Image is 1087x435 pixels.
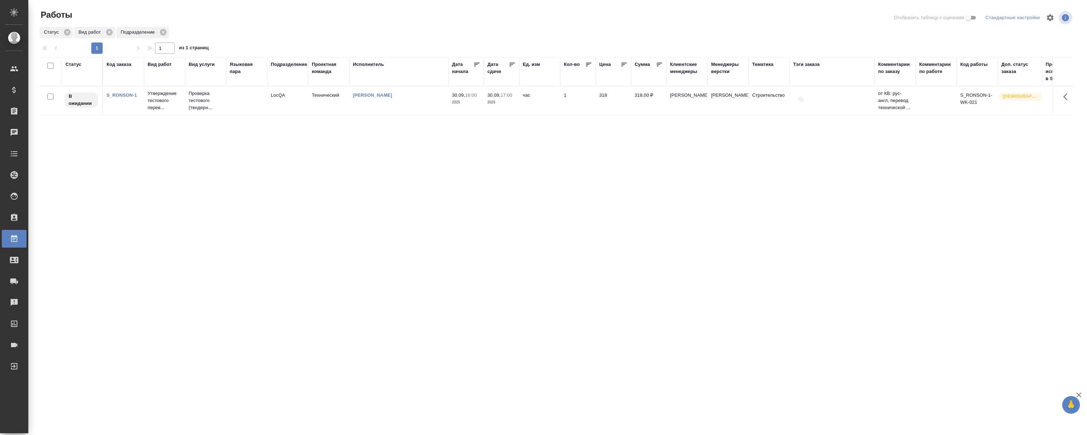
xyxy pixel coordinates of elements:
[74,27,115,38] div: Вид работ
[960,61,988,68] div: Код работы
[230,61,264,75] div: Языковая пара
[711,92,745,99] p: [PERSON_NAME]
[523,61,540,68] div: Ед. изм
[984,12,1042,23] div: split button
[267,88,308,113] td: LocQA
[711,61,745,75] div: Менеджеры верстки
[271,61,307,68] div: Подразделение
[308,88,349,113] td: Технический
[878,90,912,111] p: от КВ: рус-англ, перевод технической ...
[1046,61,1077,82] div: Прогресс исполнителя в SC
[487,92,500,98] p: 30.09,
[39,9,72,21] span: Работы
[148,90,182,111] p: Утверждение тестового перев...
[312,61,346,75] div: Проектная команда
[1059,88,1076,105] button: Здесь прячутся важные кнопки
[189,61,215,68] div: Вид услуги
[1062,396,1080,414] button: 🙏
[1059,11,1074,24] span: Посмотреть информацию
[452,99,480,106] p: 2025
[666,88,708,113] td: [PERSON_NAME]
[1001,61,1039,75] div: Доп. статус заказа
[465,92,477,98] p: 16:00
[599,61,611,68] div: Цена
[353,61,384,68] div: Исполнитель
[452,92,465,98] p: 30.09,
[670,61,704,75] div: Клиентские менеджеры
[148,61,172,68] div: Вид работ
[596,88,631,113] td: 318
[121,29,157,36] p: Подразделение
[919,61,953,75] div: Комментарии по работе
[631,88,666,113] td: 318,00 ₽
[500,92,512,98] p: 17:00
[69,93,94,107] p: В ожидании
[353,92,392,98] a: [PERSON_NAME]
[64,92,99,108] div: Исполнитель назначен, приступать к работе пока рано
[560,88,596,113] td: 1
[635,61,650,68] div: Сумма
[519,88,560,113] td: час
[44,29,61,36] p: Статус
[179,44,209,54] span: из 1 страниц
[752,61,773,68] div: Тематика
[79,29,103,36] p: Вид работ
[487,61,509,75] div: Дата сдачи
[189,90,223,111] p: Проверка тестового (тендерн...
[1065,397,1077,412] span: 🙏
[878,61,912,75] div: Комментарии по заказу
[452,61,473,75] div: Дата начала
[894,14,964,21] span: Отобразить таблицу с оценками
[793,61,820,68] div: Тэги заказа
[107,92,137,98] a: S_RONSON-1
[65,61,81,68] div: Статус
[752,92,786,99] p: Строительство
[957,88,998,113] td: S_RONSON-1-WK-021
[1003,93,1038,100] p: [DEMOGRAPHIC_DATA]
[793,92,809,107] button: Добавить тэги
[487,99,516,106] p: 2025
[116,27,169,38] div: Подразделение
[1042,9,1059,26] span: Настроить таблицу
[564,61,580,68] div: Кол-во
[40,27,73,38] div: Статус
[107,61,131,68] div: Код заказа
